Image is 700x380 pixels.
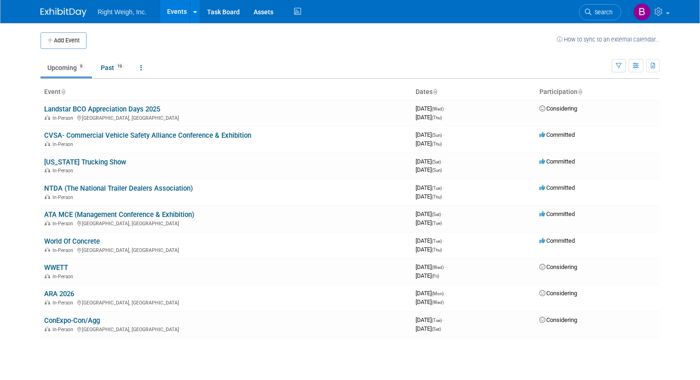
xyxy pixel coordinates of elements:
[432,115,442,120] span: (Thu)
[433,88,437,95] a: Sort by Start Date
[539,237,575,244] span: Committed
[77,63,85,70] span: 9
[44,219,408,227] div: [GEOGRAPHIC_DATA], [GEOGRAPHIC_DATA]
[432,212,441,217] span: (Sat)
[536,84,660,100] th: Participation
[52,115,76,121] span: In-Person
[442,210,444,217] span: -
[416,325,441,332] span: [DATE]
[52,194,76,200] span: In-Person
[40,84,412,100] th: Event
[416,316,445,323] span: [DATE]
[432,168,442,173] span: (Sun)
[539,290,577,297] span: Considering
[52,168,76,174] span: In-Person
[44,210,194,219] a: ATA MCE (Management Conference & Exhibition)
[52,141,76,147] span: In-Person
[432,239,442,244] span: (Tue)
[40,8,87,17] img: ExhibitDay
[416,298,444,305] span: [DATE]
[416,237,445,244] span: [DATE]
[40,59,92,76] a: Upcoming9
[44,237,100,246] a: World Of Concrete
[591,9,613,16] span: Search
[115,63,125,70] span: 19
[44,114,408,121] div: [GEOGRAPHIC_DATA], [GEOGRAPHIC_DATA]
[416,210,444,217] span: [DATE]
[432,291,444,296] span: (Mon)
[40,32,87,49] button: Add Event
[52,247,76,253] span: In-Person
[45,168,50,172] img: In-Person Event
[539,184,575,191] span: Committed
[416,290,446,297] span: [DATE]
[52,300,76,306] span: In-Person
[416,166,442,173] span: [DATE]
[98,8,146,16] span: Right Weigh, Inc.
[445,290,446,297] span: -
[432,141,442,146] span: (Thu)
[61,88,65,95] a: Sort by Event Name
[579,4,621,20] a: Search
[539,131,575,138] span: Committed
[44,316,100,325] a: ConExpo-Con/Agg
[94,59,132,76] a: Past19
[416,263,446,270] span: [DATE]
[443,131,445,138] span: -
[557,36,660,43] a: How to sync to an external calendar...
[432,133,442,138] span: (Sun)
[443,237,445,244] span: -
[416,193,442,200] span: [DATE]
[539,263,577,270] span: Considering
[45,141,50,146] img: In-Person Event
[44,158,126,166] a: [US_STATE] Trucking Show
[44,298,408,306] div: [GEOGRAPHIC_DATA], [GEOGRAPHIC_DATA]
[52,221,76,227] span: In-Person
[432,194,442,199] span: (Thu)
[44,246,408,253] div: [GEOGRAPHIC_DATA], [GEOGRAPHIC_DATA]
[45,247,50,252] img: In-Person Event
[45,194,50,199] img: In-Person Event
[432,274,439,279] span: (Fri)
[52,274,76,280] span: In-Person
[44,290,74,298] a: ARA 2026
[44,263,68,272] a: WWETT
[44,325,408,333] div: [GEOGRAPHIC_DATA], [GEOGRAPHIC_DATA]
[416,272,439,279] span: [DATE]
[432,186,442,191] span: (Tue)
[539,105,577,112] span: Considering
[432,327,441,332] span: (Sat)
[416,184,445,191] span: [DATE]
[578,88,582,95] a: Sort by Participation Type
[432,106,444,111] span: (Wed)
[432,300,444,305] span: (Wed)
[539,158,575,165] span: Committed
[45,274,50,278] img: In-Person Event
[45,115,50,120] img: In-Person Event
[443,184,445,191] span: -
[539,210,575,217] span: Committed
[44,131,251,140] a: CVSA- Commercial Vehicle Safety Alliance Conference & Exhibition
[416,219,442,226] span: [DATE]
[416,158,444,165] span: [DATE]
[416,105,446,112] span: [DATE]
[432,247,442,252] span: (Thu)
[416,114,442,121] span: [DATE]
[45,327,50,331] img: In-Person Event
[45,221,50,225] img: In-Person Event
[432,221,442,226] span: (Tue)
[45,300,50,304] img: In-Person Event
[52,327,76,333] span: In-Person
[443,316,445,323] span: -
[432,318,442,323] span: (Tue)
[416,246,442,253] span: [DATE]
[412,84,536,100] th: Dates
[416,140,442,147] span: [DATE]
[416,131,445,138] span: [DATE]
[44,105,160,113] a: Landstar BCO Appreciation Days 2025
[633,3,651,21] img: Breonna Barrett
[44,184,193,193] a: NTDA (The National Trailer Dealers Association)
[539,316,577,323] span: Considering
[445,105,446,112] span: -
[445,263,446,270] span: -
